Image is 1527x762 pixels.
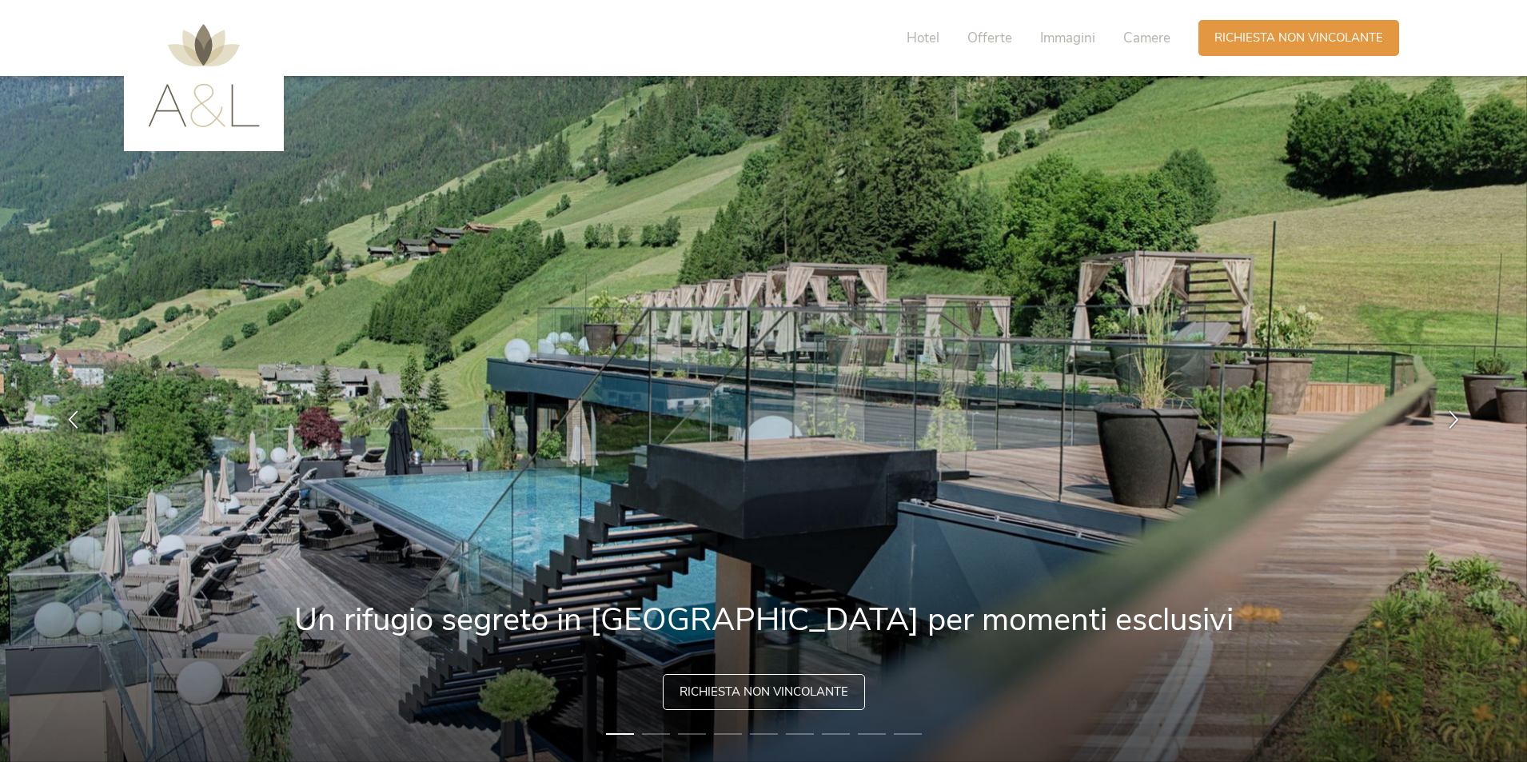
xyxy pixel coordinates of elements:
span: Richiesta non vincolante [680,684,848,700]
span: Hotel [907,29,939,47]
img: AMONTI & LUNARIS Wellnessresort [148,24,260,127]
span: Camere [1123,29,1170,47]
span: Offerte [967,29,1012,47]
span: Richiesta non vincolante [1214,30,1383,46]
span: Immagini [1040,29,1095,47]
